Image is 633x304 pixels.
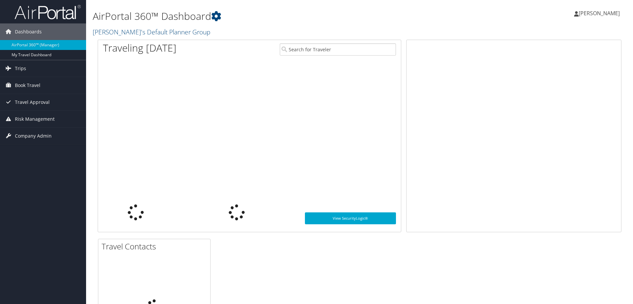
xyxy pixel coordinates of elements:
[93,27,212,36] a: [PERSON_NAME]'s Default Planner Group
[93,9,449,23] h1: AirPortal 360™ Dashboard
[579,10,620,17] span: [PERSON_NAME]
[102,241,210,252] h2: Travel Contacts
[15,94,50,110] span: Travel Approval
[103,41,176,55] h1: Traveling [DATE]
[280,43,396,56] input: Search for Traveler
[15,111,55,127] span: Risk Management
[15,60,26,77] span: Trips
[15,23,42,40] span: Dashboards
[574,3,626,23] a: [PERSON_NAME]
[305,212,396,224] a: View SecurityLogic®
[15,77,40,94] span: Book Travel
[15,128,52,144] span: Company Admin
[15,4,81,20] img: airportal-logo.png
